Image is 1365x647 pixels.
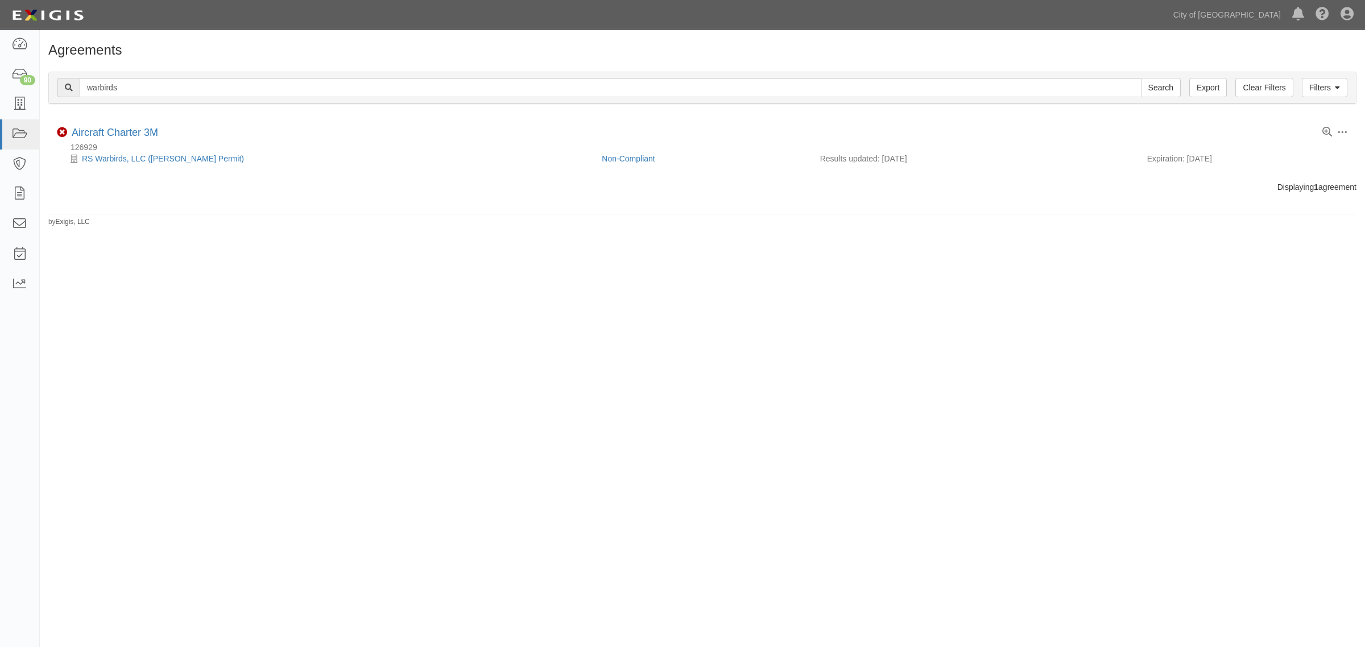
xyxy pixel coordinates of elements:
div: 90 [20,75,35,85]
a: Exigis, LLC [56,218,90,226]
div: Aircraft Charter 3M [72,127,158,139]
a: RS Warbirds, LLC ([PERSON_NAME] Permit) [82,154,244,163]
a: Filters [1302,78,1347,97]
i: Non-Compliant [57,127,67,138]
div: Displaying agreement [40,181,1365,193]
i: Help Center - Complianz [1316,8,1329,22]
img: logo-5460c22ac91f19d4615b14bd174203de0afe785f0fc80cf4dbbc73dc1793850b.png [9,5,87,26]
a: View results summary [1322,127,1332,138]
a: Export [1189,78,1227,97]
a: Aircraft Charter 3M [72,127,158,138]
input: Search [80,78,1141,97]
h1: Agreements [48,43,1356,57]
a: Non-Compliant [602,154,655,163]
div: RS Warbirds, LLC (DV SASO Permit) [57,153,593,164]
small: by [48,217,90,227]
div: Results updated: [DATE] [820,153,1130,164]
a: Clear Filters [1235,78,1293,97]
input: Search [1141,78,1181,97]
div: Expiration: [DATE] [1147,153,1348,164]
b: 1 [1314,183,1318,192]
a: City of [GEOGRAPHIC_DATA] [1168,3,1287,26]
div: 126929 [57,142,1356,153]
